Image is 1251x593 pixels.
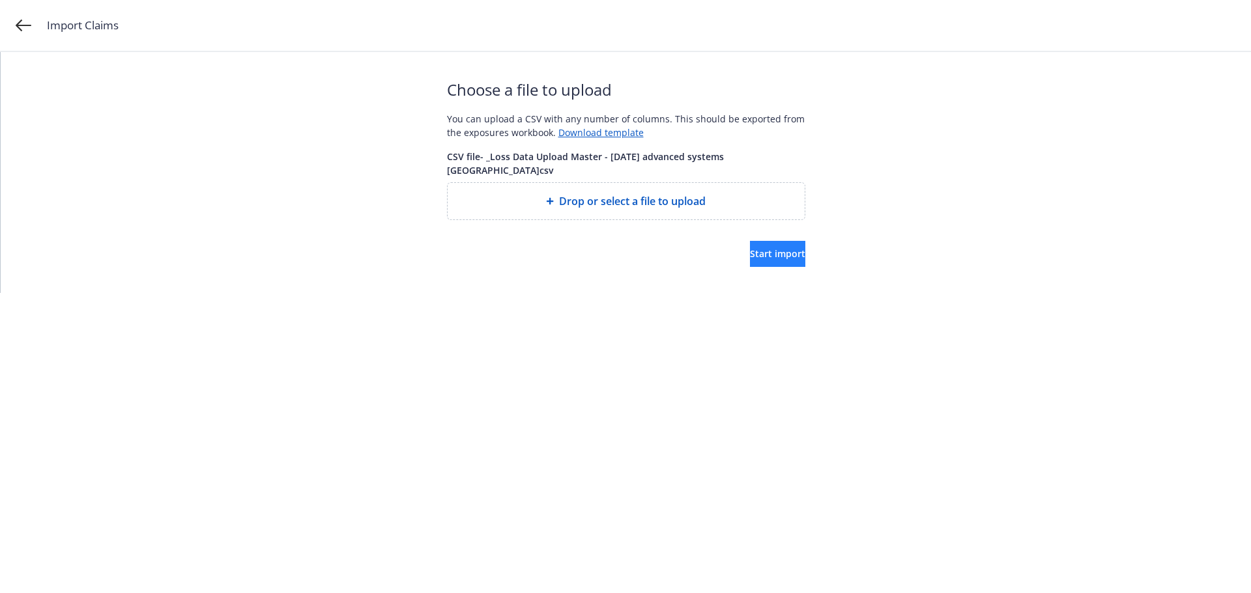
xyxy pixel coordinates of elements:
span: Import Claims [47,17,119,34]
div: You can upload a CSV with any number of columns. This should be exported from the exposures workb... [447,112,805,139]
span: Start import [750,247,805,260]
button: Start import [750,241,805,267]
span: Choose a file to upload [447,78,805,102]
div: Drop or select a file to upload [447,182,805,220]
a: Download template [558,126,644,139]
span: Drop or select a file to upload [559,193,706,209]
span: CSV file - _Loss Data Upload Master - [DATE] advanced systems [GEOGRAPHIC_DATA]csv [447,150,805,177]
